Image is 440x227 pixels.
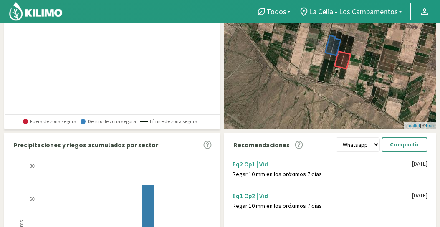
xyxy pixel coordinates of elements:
span: La Celia - Los Campamentos [309,7,398,16]
text: 60 [30,197,35,202]
a: Leaflet [406,123,420,128]
p: Compartir [390,140,419,149]
span: Todos [266,7,286,16]
div: | © [404,122,436,129]
img: Kilimo [8,1,63,21]
p: Precipitaciones y riegos acumulados por sector [13,140,158,150]
span: Fuera de zona segura [23,119,76,124]
div: Regar 10 mm en los próximos 7 días [233,171,412,178]
div: Regar 10 mm en los próximos 7 días [233,202,412,209]
text: 80 [30,164,35,169]
p: Recomendaciones [233,140,290,150]
div: [DATE] [412,192,427,199]
div: Eq2 Op1 | Vid [233,160,412,168]
span: Límite de zona segura [140,119,197,124]
button: Compartir [382,137,427,152]
div: Eq1 Op2 | Vid [233,192,412,200]
div: [DATE] [412,160,427,167]
span: Dentro de zona segura [81,119,136,124]
a: Esri [426,123,434,128]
